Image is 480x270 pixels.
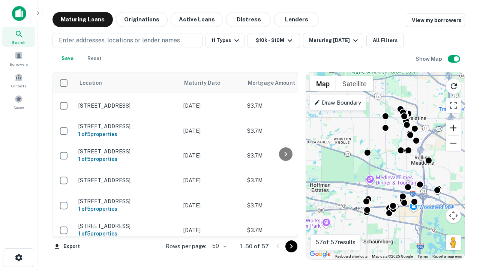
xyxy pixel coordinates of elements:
p: Rows per page: [166,242,206,251]
span: Borrowers [10,61,28,67]
p: Draw Boundary [314,98,361,107]
p: $3.7M [247,201,322,210]
button: Show satellite imagery [336,76,373,91]
img: capitalize-icon.png [12,6,26,21]
button: Maturing Loans [52,12,113,27]
th: Mortgage Amount [243,72,326,93]
a: Borrowers [2,48,35,69]
p: [DATE] [183,127,240,135]
p: [STREET_ADDRESS] [78,177,176,184]
button: Enter addresses, locations or lender names [52,33,202,48]
button: 11 Types [205,33,244,48]
button: Active Loans [171,12,223,27]
th: Location [75,72,180,93]
p: 57 of 57 results [315,238,355,247]
button: Zoom out [446,136,461,151]
div: 50 [209,241,228,252]
p: Enter addresses, locations or lender names [59,36,180,45]
p: [DATE] [183,226,240,234]
div: Maturing [DATE] [309,36,360,45]
button: Zoom in [446,120,461,135]
span: Search [12,39,25,45]
p: [DATE] [183,102,240,110]
iframe: Chat Widget [442,186,480,222]
p: $3.7M [247,226,322,234]
button: Reload search area [446,78,462,94]
button: Originations [116,12,168,27]
h6: Show Map [415,55,443,63]
p: [DATE] [183,151,240,160]
button: Go to next page [285,240,297,252]
p: [STREET_ADDRESS] [78,198,176,205]
p: 1–50 of 57 [240,242,269,251]
p: [DATE] [183,201,240,210]
span: Location [79,78,102,87]
a: Saved [2,92,35,112]
p: $3.7M [247,176,322,184]
button: All Filters [366,33,404,48]
p: [STREET_ADDRESS] [78,102,176,109]
a: Open this area in Google Maps (opens a new window) [308,249,333,259]
button: Keyboard shortcuts [335,254,367,259]
th: Maturity Date [180,72,243,93]
span: Maturity Date [184,78,230,87]
a: Search [2,27,35,47]
h6: 1 of 5 properties [78,155,176,163]
a: Report a map error [432,254,462,258]
button: $10k - $10M [247,33,300,48]
h6: 1 of 5 properties [78,130,176,138]
p: $3.7M [247,151,322,160]
h6: 1 of 5 properties [78,205,176,213]
h6: 1 of 5 properties [78,229,176,238]
button: Lenders [274,12,319,27]
span: Saved [13,105,24,111]
img: Google [308,249,333,259]
p: [STREET_ADDRESS] [78,223,176,229]
div: 0 0 [306,72,465,259]
p: $3.7M [247,102,322,110]
p: [DATE] [183,176,240,184]
button: Save your search to get updates of matches that match your search criteria. [55,51,79,66]
button: Drag Pegman onto the map to open Street View [446,235,461,250]
button: Maturing [DATE] [303,33,363,48]
a: Contacts [2,70,35,90]
button: Reset [82,51,106,66]
button: Toggle fullscreen view [446,98,461,113]
p: [STREET_ADDRESS] [78,123,176,130]
span: Mortgage Amount [248,78,305,87]
span: Map data ©2025 Google [372,254,413,258]
p: $3.7M [247,127,322,135]
button: Export [52,241,82,252]
a: View my borrowers [406,13,465,27]
button: Show street map [310,76,336,91]
button: Distress [226,12,271,27]
a: Terms (opens in new tab) [417,254,428,258]
p: [STREET_ADDRESS] [78,148,176,155]
span: Contacts [11,83,26,89]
